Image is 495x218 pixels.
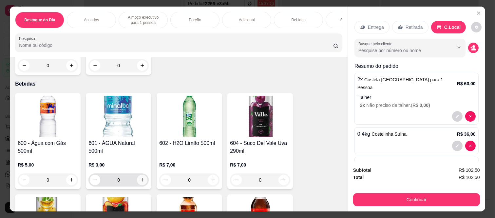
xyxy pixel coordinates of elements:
[457,131,476,137] p: R$ 36,00
[19,42,333,49] input: Pesquisa
[208,175,218,185] button: increase-product-quantity
[353,175,364,180] strong: Total
[457,80,476,87] p: R$ 60,00
[473,8,484,18] button: Close
[161,175,171,185] button: decrease-product-quantity
[159,96,219,137] img: product-image
[465,111,476,122] button: decrease-product-quantity
[357,76,457,91] p: 2 x
[66,60,77,71] button: increase-product-quantity
[357,130,407,138] p: 0.4 kg
[465,141,476,151] button: decrease-product-quantity
[278,175,289,185] button: increase-product-quantity
[454,42,464,53] button: Show suggestions
[159,139,219,147] h4: 602 - H2O Limão 500ml
[137,175,147,185] button: increase-product-quantity
[358,47,443,54] input: Busque pelo cliente
[124,15,162,25] p: Almoço executivo para 1 pessoa
[239,17,255,23] p: Adicional
[230,96,290,137] img: product-image
[452,111,463,122] button: decrease-product-quantity
[406,24,423,30] p: Retirada
[353,193,480,206] button: Continuar
[18,139,78,155] h4: 600 - Água com Gás 500ml
[452,141,463,151] button: decrease-product-quantity
[19,60,29,71] button: decrease-product-quantity
[459,174,480,181] span: R$ 102,50
[15,80,342,88] p: Bebidas
[159,162,219,168] p: R$ 7,00
[371,131,407,137] span: Costelinha Suína
[357,160,411,168] p: 1 x
[90,60,100,71] button: decrease-product-quantity
[230,139,290,155] h4: 604 - Suco Del Vale Uva 290ml
[88,162,149,168] p: R$ 3,00
[353,168,371,173] strong: Subtotal
[357,77,443,90] span: Costela [GEOGRAPHIC_DATA] para 1 Pessoa
[444,24,461,30] p: C.Local
[88,139,149,155] h4: 601 - ÁGUA Natural 500ml
[18,162,78,168] p: R$ 5,00
[90,175,100,185] button: decrease-product-quantity
[230,162,290,168] p: R$ 7,00
[359,94,476,101] p: Talher
[137,60,147,71] button: increase-product-quantity
[368,24,384,30] p: Entrega
[292,17,306,23] p: Bebidas
[19,175,29,185] button: decrease-product-quantity
[24,17,55,23] p: Destaque do Dia
[358,41,395,47] label: Busque pelo cliente
[468,43,479,53] button: decrease-product-quantity
[340,17,360,23] p: Sobremesa
[189,17,201,23] p: Porção
[84,17,99,23] p: Assados
[412,103,430,108] span: R$ 0,00 )
[360,103,366,108] span: 2 x
[459,167,480,174] span: R$ 102,50
[66,175,77,185] button: increase-product-quantity
[18,96,78,137] img: product-image
[19,36,37,41] label: Pesquisa
[354,62,479,70] p: Resumo do pedido
[460,160,476,167] p: R$ 6,50
[360,102,476,109] p: Não preciso de talher. (
[88,96,149,137] img: product-image
[471,22,482,32] button: decrease-product-quantity
[364,161,411,166] span: Coca-Cola zero 350 ml
[231,175,242,185] button: decrease-product-quantity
